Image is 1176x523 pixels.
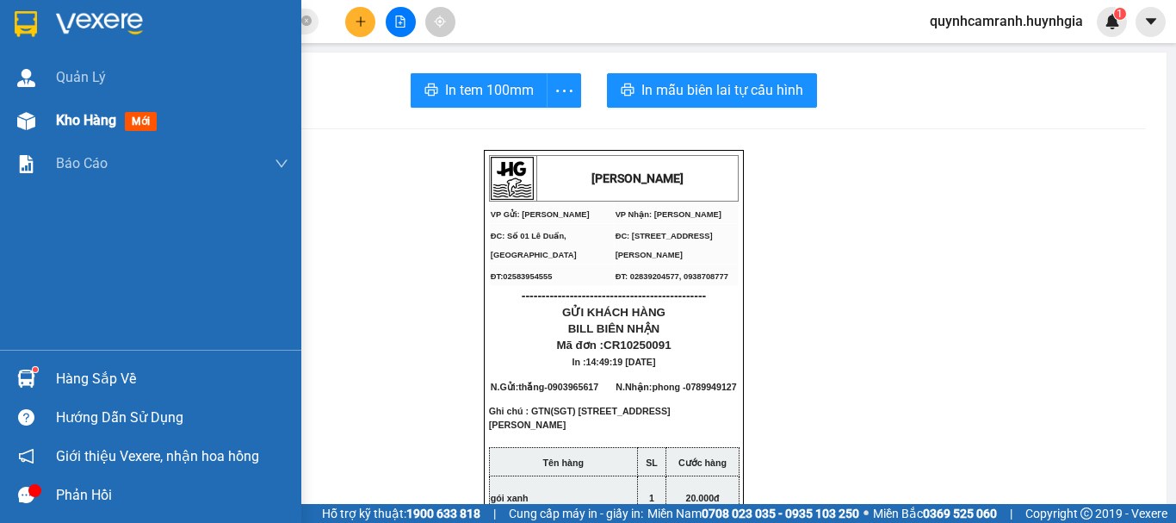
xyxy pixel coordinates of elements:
span: mới [125,112,157,131]
span: message [18,487,34,503]
span: Kho hàng [56,112,116,128]
span: Quản Lý [56,66,106,88]
span: notification [18,448,34,464]
span: 0789949127 [685,382,736,392]
span: N.Nhận: [616,382,736,392]
span: 14:49:19 [DATE] [586,357,656,367]
div: Hướng dẫn sử dụng [56,405,288,431]
span: printer [424,83,438,99]
strong: Cước hàng [678,458,727,468]
span: 0903965617 [548,382,598,392]
span: ĐC: [STREET_ADDRESS][PERSON_NAME] [616,232,713,259]
img: warehouse-icon [17,69,35,87]
span: Miền Bắc [873,504,997,523]
span: ĐC: Số 01 Lê Duẩn, [GEOGRAPHIC_DATA] [491,232,577,259]
span: caret-down [1143,14,1159,29]
div: Hàng sắp về [56,366,288,392]
strong: SL [646,458,658,468]
span: Hỗ trợ kỹ thuật: [322,504,480,523]
span: In : [573,357,656,367]
span: | [1010,504,1012,523]
span: printer [621,83,634,99]
span: quynhcamranh.huynhgia [916,10,1097,32]
strong: 0369 525 060 [923,507,997,520]
span: | [493,504,496,523]
span: 1 [1117,8,1123,20]
div: thắng [15,35,135,56]
span: plus [355,16,367,28]
span: phong - [652,382,736,392]
img: warehouse-icon [17,112,35,130]
span: CR10250091 [603,339,672,352]
span: - [544,382,598,392]
span: Gửi: [15,16,41,34]
span: 20.000đ [685,493,719,503]
button: plus [345,7,375,37]
div: [PERSON_NAME] [147,15,285,53]
span: ---------------------------------------------- [522,289,706,302]
div: phong [147,53,285,74]
span: close-circle [301,16,312,26]
span: ĐT:02583954555 [491,272,553,281]
strong: Tên hàng [543,458,584,468]
span: Ghi chú : GTN(SGT) [STREET_ADDRESS][PERSON_NAME] [489,406,671,444]
img: warehouse-icon [17,370,35,388]
span: Báo cáo [56,153,108,174]
img: logo [491,157,534,200]
span: ⚪️ [863,510,869,517]
span: BILL BIÊN NHẬN [568,322,660,335]
span: question-circle [18,409,34,426]
span: close-circle [301,14,312,30]
span: GỬI KHÁCH HÀNG [562,306,665,319]
span: aim [434,16,446,28]
span: file-add [394,16,406,28]
span: more [548,80,580,102]
img: solution-icon [17,155,35,173]
strong: 1900 633 818 [406,507,480,520]
button: caret-down [1136,7,1166,37]
div: 0789949127 [147,74,285,98]
span: Cung cấp máy in - giấy in: [509,504,643,523]
div: 20.000 [145,109,287,133]
span: N.Gửi: [491,382,598,392]
sup: 1 [1114,8,1126,20]
span: copyright [1080,507,1092,520]
span: down [275,157,288,171]
span: Chưa thu : [145,113,211,131]
span: Mã đơn : [556,339,671,352]
span: 1 [649,493,654,503]
img: logo-vxr [15,11,37,37]
button: file-add [386,7,416,37]
sup: 1 [33,367,38,372]
strong: [PERSON_NAME] [591,171,684,185]
button: printerIn tem 100mm [411,73,548,108]
span: In mẫu biên lai tự cấu hình [641,79,803,101]
span: Nhận: [147,15,189,33]
div: Cam Ranh [15,15,135,35]
div: Phản hồi [56,483,288,508]
button: aim [425,7,455,37]
span: ĐT: 02839204577, 0938708777 [616,272,728,281]
div: 0903965617 [15,56,135,80]
span: In tem 100mm [445,79,534,101]
strong: 0708 023 035 - 0935 103 250 [702,507,859,520]
span: Miền Nam [647,504,859,523]
img: icon-new-feature [1105,14,1120,29]
button: printerIn mẫu biên lai tự cấu hình [607,73,817,108]
span: VP Nhận: [PERSON_NAME] [616,210,721,219]
span: Giới thiệu Vexere, nhận hoa hồng [56,445,259,467]
span: VP Gửi: [PERSON_NAME] [491,210,590,219]
span: gói xanh [491,493,529,503]
span: thắng [518,382,544,392]
button: more [547,73,581,108]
